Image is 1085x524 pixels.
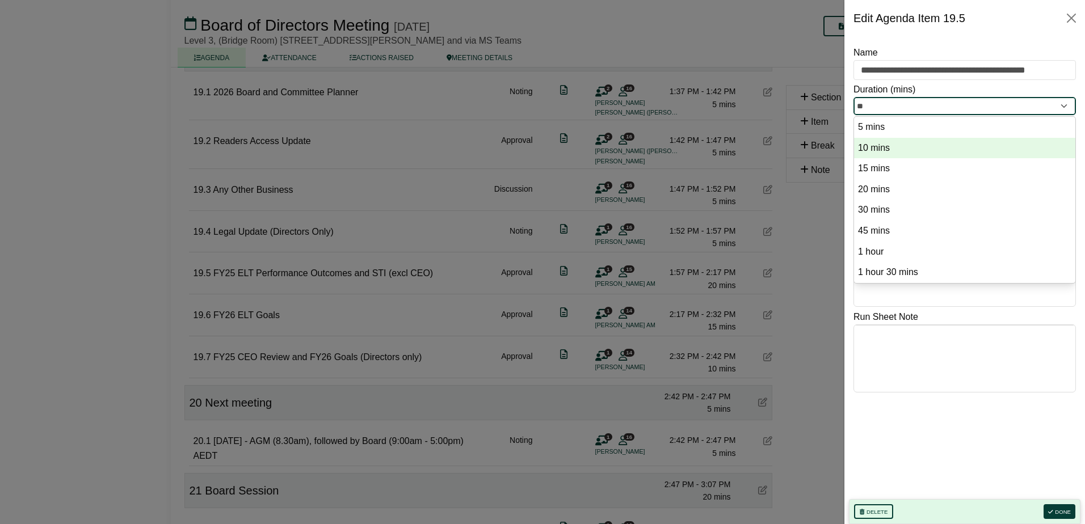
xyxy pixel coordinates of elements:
option: 45 mins [857,223,1073,239]
li: 30 [854,200,1075,221]
li: 45 [854,221,1075,242]
label: Name [853,45,878,60]
label: Run Sheet Note [853,310,918,324]
label: Duration (mins) [853,82,915,97]
li: 5 [854,117,1075,138]
option: 5 mins [857,120,1073,135]
li: 15 [854,158,1075,179]
li: 10 [854,138,1075,159]
option: 30 mins [857,202,1073,218]
option: 20 mins [857,182,1073,197]
button: Close [1062,9,1080,27]
button: Delete [854,504,893,519]
option: 1 hour 30 mins [857,265,1073,280]
option: 15 mins [857,161,1073,176]
li: 20 [854,179,1075,200]
option: 1 hour [857,244,1073,260]
li: 90 [854,262,1075,283]
option: 10 mins [857,141,1073,156]
li: 60 [854,242,1075,263]
div: Edit Agenda Item 19.5 [853,9,965,27]
button: Done [1044,504,1075,519]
